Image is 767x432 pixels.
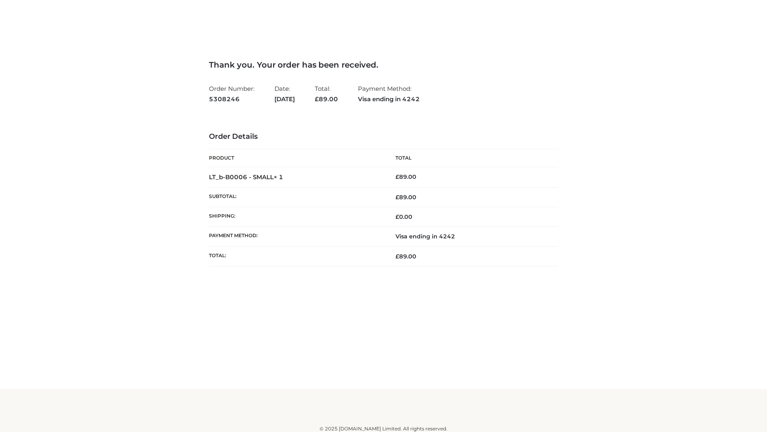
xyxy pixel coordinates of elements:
th: Total [383,149,558,167]
span: £ [395,253,399,260]
span: 89.00 [395,253,416,260]
bdi: 0.00 [395,213,412,220]
th: Subtotal: [209,187,383,207]
span: £ [395,213,399,220]
th: Total: [209,246,383,266]
strong: × 1 [274,173,283,181]
strong: [DATE] [274,94,295,104]
span: £ [395,194,399,201]
span: £ [395,173,399,180]
li: Payment Method: [358,82,420,106]
strong: Visa ending in 4242 [358,94,420,104]
li: Date: [274,82,295,106]
h3: Order Details [209,132,558,141]
span: £ [315,95,319,103]
span: 89.00 [315,95,338,103]
bdi: 89.00 [395,173,416,180]
h3: Thank you. Your order has been received. [209,60,558,70]
th: Product [209,149,383,167]
td: Visa ending in 4242 [383,227,558,246]
span: 89.00 [395,194,416,201]
li: Total: [315,82,338,106]
th: Shipping: [209,207,383,227]
strong: LT_b-B0006 - SMALL [209,173,283,181]
li: Order Number: [209,82,254,106]
strong: 5308246 [209,94,254,104]
th: Payment method: [209,227,383,246]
